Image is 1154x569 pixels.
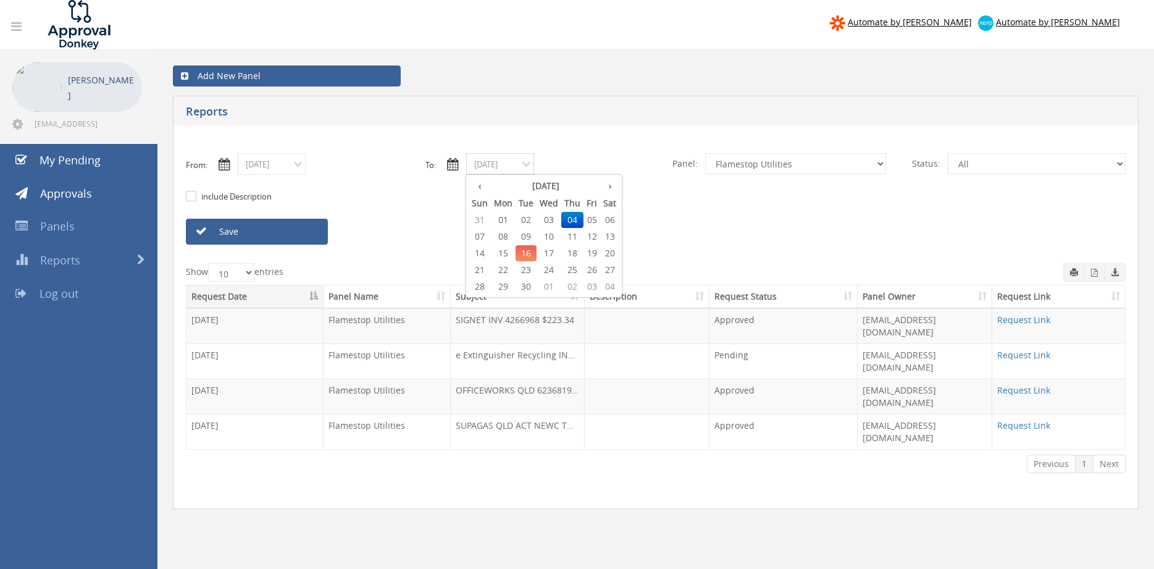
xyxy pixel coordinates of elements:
[186,308,324,344] td: [DATE]
[997,349,1050,361] a: Request Link
[186,263,283,282] label: Show entries
[469,279,491,295] span: 28
[600,195,619,212] th: Sat
[469,177,491,195] th: ‹
[516,262,537,278] span: 23
[451,414,585,449] td: SUPAGAS QLD ACT NEWC TW C26898-2025-8-31 $844.48
[583,245,600,261] span: 19
[451,379,585,414] td: OFFICEWORKS QLD 623681987 $131.20
[537,229,561,245] span: 10
[324,285,451,308] th: Panel Name: activate to sort column ascending
[324,414,451,449] td: Flamestop Utilities
[68,72,136,103] p: [PERSON_NAME]
[451,344,585,379] td: e Extinguisher Recycling INV-2318 $600.60
[709,414,858,449] td: Approved
[1075,455,1093,473] a: 1
[665,153,705,174] span: Panel:
[491,195,516,212] th: Mon
[186,379,324,414] td: [DATE]
[905,153,948,174] span: Status:
[208,263,254,282] select: Showentries
[469,262,491,278] span: 21
[583,279,600,295] span: 03
[848,16,972,28] span: Automate by [PERSON_NAME]
[600,245,619,261] span: 20
[583,212,600,228] span: 05
[186,219,328,245] a: Save
[709,285,858,308] th: Request Status: activate to sort column ascending
[469,245,491,261] span: 14
[830,15,845,31] img: zapier-logomark.png
[40,186,92,201] span: Approvals
[709,308,858,344] td: Approved
[40,219,75,234] span: Panels
[561,195,583,212] th: Thu
[186,106,846,121] h5: Reports
[516,195,537,212] th: Tue
[537,212,561,228] span: 03
[198,191,272,203] label: include Description
[992,285,1125,308] th: Request Link: activate to sort column ascending
[709,379,858,414] td: Approved
[709,344,858,379] td: Pending
[425,159,436,171] label: To:
[997,314,1050,326] a: Request Link
[186,414,324,449] td: [DATE]
[583,262,600,278] span: 26
[600,177,619,195] th: ›
[600,212,619,228] span: 06
[469,229,491,245] span: 07
[516,279,537,295] span: 30
[491,229,516,245] span: 08
[324,379,451,414] td: Flamestop Utilities
[858,379,992,414] td: [EMAIL_ADDRESS][DOMAIN_NAME]
[537,279,561,295] span: 01
[491,212,516,228] span: 01
[997,384,1050,396] a: Request Link
[1093,455,1126,473] a: Next
[583,229,600,245] span: 12
[491,177,600,195] th: [DATE]
[585,285,709,308] th: Description: activate to sort column ascending
[469,195,491,212] th: Sun
[186,344,324,379] td: [DATE]
[451,308,585,344] td: SIGNET INV 4266968 $223.34
[186,159,207,171] label: From:
[858,344,992,379] td: [EMAIL_ADDRESS][DOMAIN_NAME]
[491,279,516,295] span: 29
[40,153,101,167] span: My Pending
[858,308,992,344] td: [EMAIL_ADDRESS][DOMAIN_NAME]
[491,245,516,261] span: 15
[858,285,992,308] th: Panel Owner: activate to sort column ascending
[858,414,992,449] td: [EMAIL_ADDRESS][DOMAIN_NAME]
[1027,455,1076,473] a: Previous
[561,279,583,295] span: 02
[978,15,993,31] img: xero-logo.png
[186,285,324,308] th: Request Date: activate to sort column descending
[451,285,585,308] th: Subject: activate to sort column ascending
[996,16,1120,28] span: Automate by [PERSON_NAME]
[40,253,80,268] span: Reports
[35,119,140,129] span: [EMAIL_ADDRESS][DOMAIN_NAME]
[561,212,583,228] span: 04
[173,65,401,86] a: Add New Panel
[516,212,537,228] span: 02
[537,195,561,212] th: Wed
[491,262,516,278] span: 22
[600,262,619,278] span: 27
[516,229,537,245] span: 09
[537,262,561,278] span: 24
[40,286,78,301] span: Log out
[561,229,583,245] span: 11
[561,262,583,278] span: 25
[997,419,1050,431] a: Request Link
[324,344,451,379] td: Flamestop Utilities
[469,212,491,228] span: 31
[537,245,561,261] span: 17
[516,245,537,261] span: 16
[561,245,583,261] span: 18
[583,195,600,212] th: Fri
[324,308,451,344] td: Flamestop Utilities
[600,229,619,245] span: 13
[600,279,619,295] span: 04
